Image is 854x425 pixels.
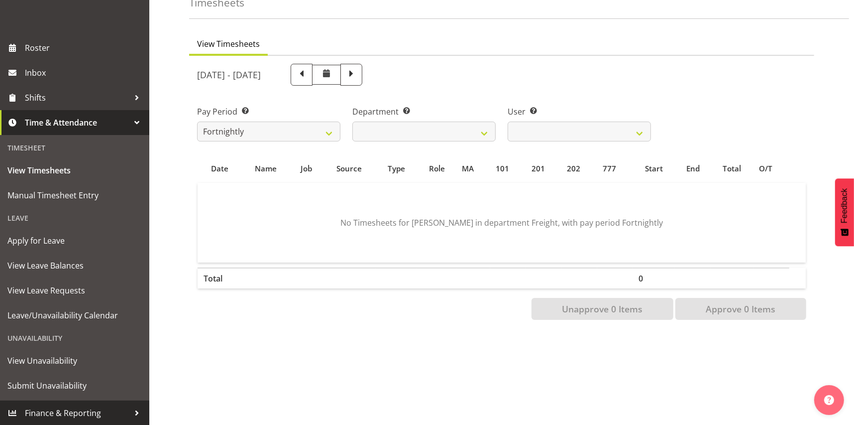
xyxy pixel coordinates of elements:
a: Submit Unavailability [2,373,147,398]
span: 101 [496,163,509,174]
span: Leave/Unavailability Calendar [7,308,142,323]
span: View Leave Requests [7,283,142,298]
a: Apply for Leave [2,228,147,253]
span: Role [429,163,445,174]
img: help-xxl-2.png [824,395,834,405]
h5: [DATE] - [DATE] [197,69,261,80]
label: Pay Period [197,106,340,118]
span: Finance & Reporting [25,406,129,421]
a: View Leave Requests [2,278,147,303]
span: Date [211,163,228,174]
span: 201 [532,163,545,174]
span: O/T [759,163,773,174]
span: Name [255,163,277,174]
a: Leave/Unavailability Calendar [2,303,147,328]
span: View Timesheets [7,163,142,178]
a: Manual Timesheet Entry [2,183,147,208]
button: Feedback - Show survey [835,178,854,246]
a: View Unavailability [2,348,147,373]
span: 777 [603,163,616,174]
span: Roster [25,40,144,55]
span: Shifts [25,90,129,105]
span: Total [723,163,742,174]
span: Manual Timesheet Entry [7,188,142,203]
div: Leave [2,208,147,228]
div: Timesheet [2,138,147,158]
span: Job [301,163,312,174]
span: Type [388,163,405,174]
span: Apply for Leave [7,233,142,248]
th: 0 [633,268,675,288]
span: View Timesheets [197,38,260,50]
span: Submit Unavailability [7,378,142,393]
span: End [686,163,700,174]
button: Unapprove 0 Items [532,298,673,320]
span: Unapprove 0 Items [562,302,642,315]
span: MA [462,163,474,174]
span: 202 [567,163,581,174]
span: View Unavailability [7,353,142,368]
span: View Leave Balances [7,258,142,273]
a: View Timesheets [2,158,147,183]
button: Approve 0 Items [675,298,806,320]
a: View Leave Balances [2,253,147,278]
th: Total [198,268,242,288]
label: Department [352,106,496,118]
span: Feedback [840,188,849,223]
span: Inbox [25,65,144,80]
span: Source [336,163,362,174]
div: Unavailability [2,328,147,348]
p: No Timesheets for [PERSON_NAME] in department Freight, with pay period Fortnightly [229,217,774,229]
span: Approve 0 Items [706,302,775,315]
span: Start [645,163,663,174]
label: User [508,106,651,118]
span: Time & Attendance [25,115,129,130]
